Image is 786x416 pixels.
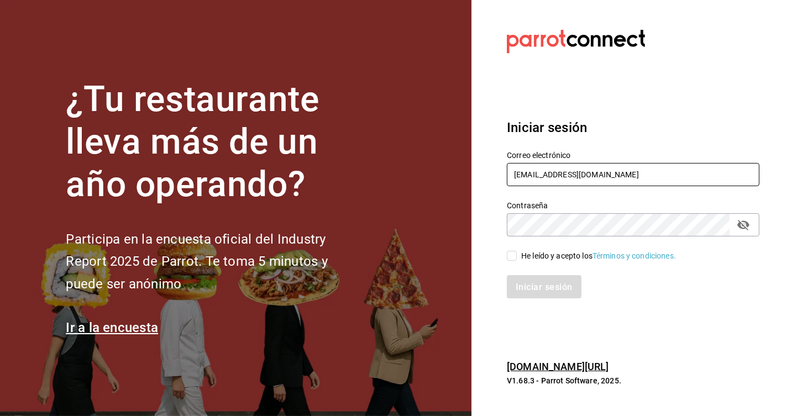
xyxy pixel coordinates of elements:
[66,78,319,205] font: ¿Tu restaurante lleva más de un año operando?
[507,202,548,210] font: Contraseña
[66,320,158,335] a: Ir a la encuesta
[734,215,753,234] button: campo de contraseña
[507,151,570,160] font: Correo electrónico
[593,251,676,260] a: Términos y condiciones.
[507,120,587,135] font: Iniciar sesión
[507,361,609,372] a: [DOMAIN_NAME][URL]
[66,231,327,292] font: Participa en la encuesta oficial del Industry Report 2025 de Parrot. Te toma 5 minutos y puede se...
[521,251,593,260] font: He leído y acepto los
[507,163,759,186] input: Ingresa tu correo electrónico
[507,376,621,385] font: V1.68.3 - Parrot Software, 2025.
